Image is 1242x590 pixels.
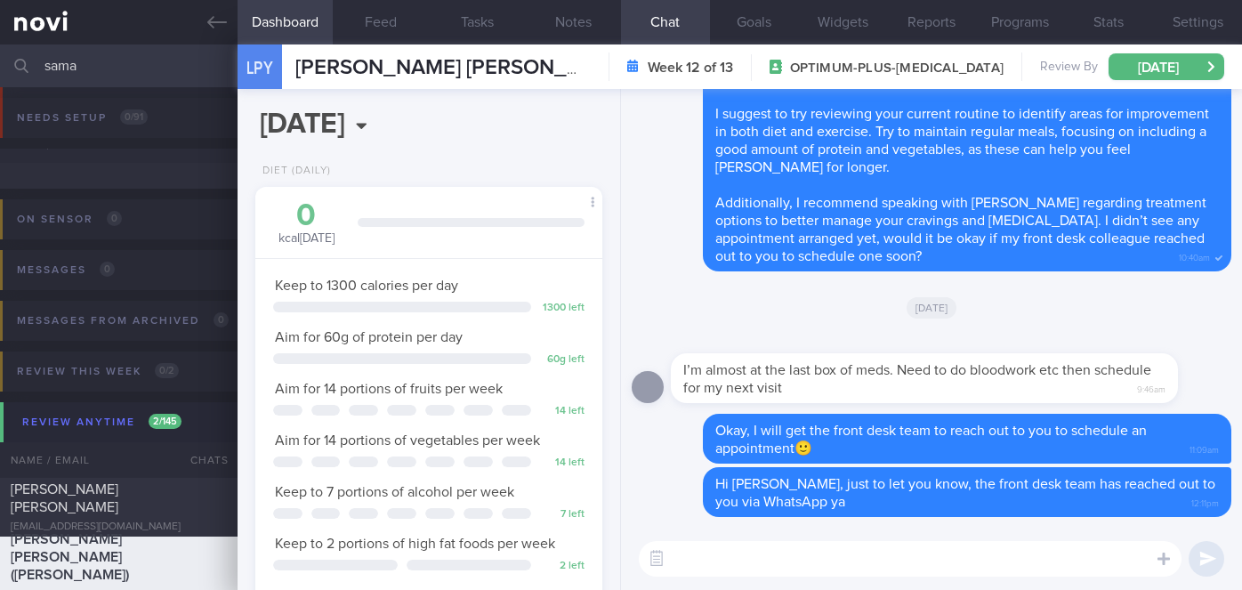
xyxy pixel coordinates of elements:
div: Needs setup [12,106,152,130]
span: Aim for 14 portions of fruits per week [275,382,503,396]
div: Review this week [12,360,183,384]
span: Keep to 1300 calories per day [275,279,458,293]
div: Chats [166,442,238,478]
span: Aim for 60g of protein per day [275,330,463,344]
div: 7 left [540,508,585,521]
button: [DATE] [1109,53,1224,80]
span: 0 [100,262,115,277]
div: [EMAIL_ADDRESS][DOMAIN_NAME] [11,521,227,534]
span: I’m almost at the last box of meds. Need to do bloodwork etc then schedule for my next visit [683,363,1151,395]
strong: Week 12 of 13 [648,59,733,77]
span: Hi [PERSON_NAME], just to let you know, the front desk team has reached out to you via WhatsApp ya [715,477,1215,509]
span: [PERSON_NAME] [PERSON_NAME] ([PERSON_NAME]) [11,532,129,582]
span: 10:40am [1179,247,1210,264]
span: 0 / 2 [155,363,179,378]
div: Messages from Archived [12,309,233,333]
div: Diet (Daily) [255,165,331,178]
span: 9:46am [1137,379,1165,396]
span: 12:11pm [1191,493,1219,510]
div: 14 left [540,405,585,418]
span: 2 / 145 [149,414,181,429]
span: Additionally, I recommend speaking with [PERSON_NAME] regarding treatment options to better manag... [715,196,1206,263]
div: Review anytime [18,410,186,434]
span: Keep to 2 portions of high fat foods per week [275,537,555,551]
span: [PERSON_NAME] [PERSON_NAME] [11,482,118,514]
span: 11:09am [1190,440,1219,457]
span: I suggest to try reviewing your current routine to identify areas for improvement in both diet an... [715,107,1209,174]
div: Messages [12,258,119,282]
span: [PERSON_NAME] [PERSON_NAME] ([PERSON_NAME]) [295,57,815,78]
div: kcal [DATE] [273,200,340,247]
div: 60 g left [540,353,585,367]
span: 0 [107,211,122,226]
span: OPTIMUM-PLUS-[MEDICAL_DATA] [790,60,1004,77]
span: Review By [1040,60,1098,76]
span: 0 [214,312,229,327]
div: 1300 left [540,302,585,315]
div: LPY [233,34,286,102]
span: Aim for 14 portions of vegetables per week [275,433,540,448]
span: 0 / 91 [120,109,148,125]
div: 14 left [540,457,585,470]
span: [DATE] [907,297,957,319]
div: 0 [273,200,340,231]
div: On sensor [12,207,126,231]
span: Okay, I will get the front desk team to reach out to you to schedule an appointment🙂 [715,424,1147,456]
span: Keep to 7 portions of alcohol per week [275,485,514,499]
div: 2 left [540,560,585,573]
